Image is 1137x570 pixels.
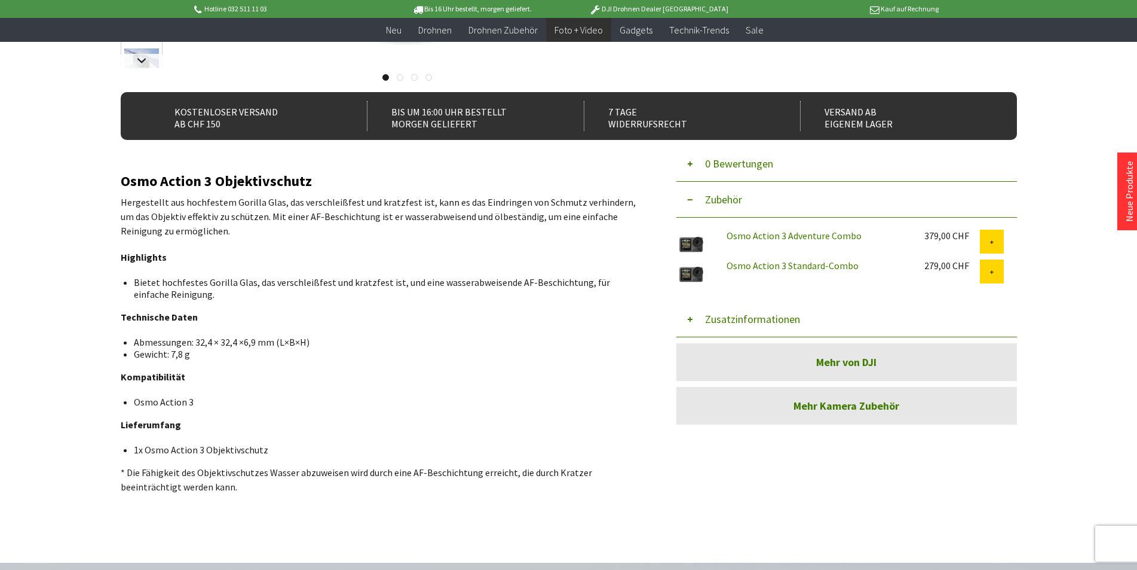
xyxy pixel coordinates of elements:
[661,18,737,42] a: Technik-Trends
[121,465,640,494] p: * Die Fähigkeit des Objektivschutzes Wasser abzuweisen wird durch eine AF-Beschichtung erreicht, ...
[676,301,1017,337] button: Zusatzinformationen
[565,2,752,16] p: DJI Drohnen Dealer [GEOGRAPHIC_DATA]
[746,24,764,36] span: Sale
[752,2,939,16] p: Kauf auf Rechnung
[924,230,980,242] div: 379,00 CHF
[669,24,729,36] span: Technik-Trends
[134,336,631,348] li: Abmessungen: 32,4 × 32,4 ×6,9 mm (L×B×H)
[410,18,460,42] a: Drohnen
[121,371,185,383] strong: Kompatibilität
[378,18,410,42] a: Neu
[727,230,862,242] a: Osmo Action 3 Adventure Combo
[379,2,565,16] p: Bis 16 Uhr bestellt, morgen geliefert.
[134,276,610,300] span: Bietet hochfestes Gorilla Glas, das verschleißfest und kratzfest ist, und eine wasserabweisende A...
[546,18,611,42] a: Foto + Video
[367,101,557,131] div: Bis um 16:00 Uhr bestellt Morgen geliefert
[924,260,980,272] div: 279,00 CHF
[676,387,1017,425] a: Mehr Kamera Zubehör
[151,101,341,131] div: Kostenloser Versand ab CHF 150
[1123,161,1135,222] a: Neue Produkte
[611,18,661,42] a: Gadgets
[676,146,1017,182] button: 0 Bewertungen
[737,18,772,42] a: Sale
[121,311,198,323] strong: Technische Daten
[134,396,631,408] li: Osmo Action 3
[620,24,652,36] span: Gadgets
[386,24,402,36] span: Neu
[554,24,603,36] span: Foto + Video
[800,101,991,131] div: Versand ab eigenem Lager
[121,419,181,431] strong: Lieferumfang
[676,343,1017,381] a: Mehr von DJI
[584,101,774,131] div: 7 Tage Widerrufsrecht
[418,24,452,36] span: Drohnen
[676,260,706,289] img: Osmo Action 3 Standard-Combo
[468,24,538,36] span: Drohnen Zubehör
[121,195,640,238] p: Hergestellt aus hochfestem Gorilla Glas, das verschleißfest und kratzfest ist, kann es das Eindri...
[676,230,706,260] img: Osmo Action 3 Adventure Combo
[192,2,379,16] p: Hotline 032 511 11 03
[121,251,167,263] strong: Highlights
[134,444,631,456] li: 1x Osmo Action 3 Objektivschutz
[121,173,640,189] h2: Osmo Action 3 Objektivschutz
[727,260,859,272] a: Osmo Action 3 Standard-Combo
[676,182,1017,218] button: Zubehör
[460,18,546,42] a: Drohnen Zubehör
[134,348,631,360] li: Gewicht: 7,8 g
